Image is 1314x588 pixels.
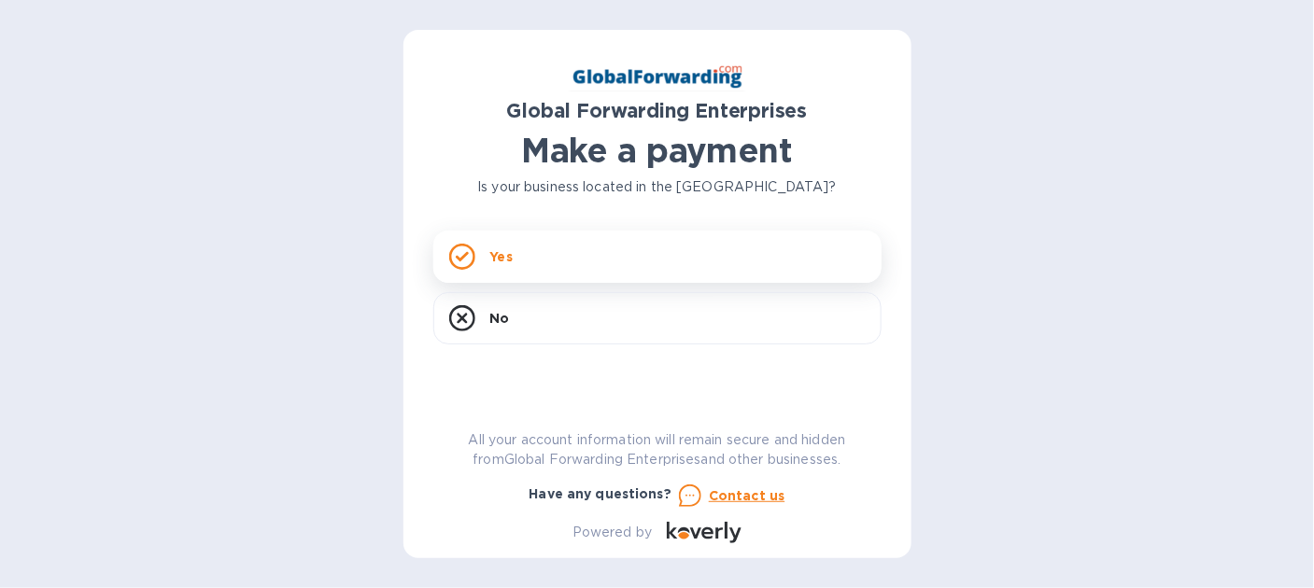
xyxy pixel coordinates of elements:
h1: Make a payment [433,131,882,170]
b: Global Forwarding Enterprises [507,99,808,122]
p: Is your business located in the [GEOGRAPHIC_DATA]? [433,177,882,197]
p: No [490,309,510,328]
p: Yes [490,247,513,266]
u: Contact us [709,488,785,503]
p: All your account information will remain secure and hidden from Global Forwarding Enterprises and... [433,430,882,469]
b: Have any questions? [530,486,672,501]
p: Powered by [572,523,652,542]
